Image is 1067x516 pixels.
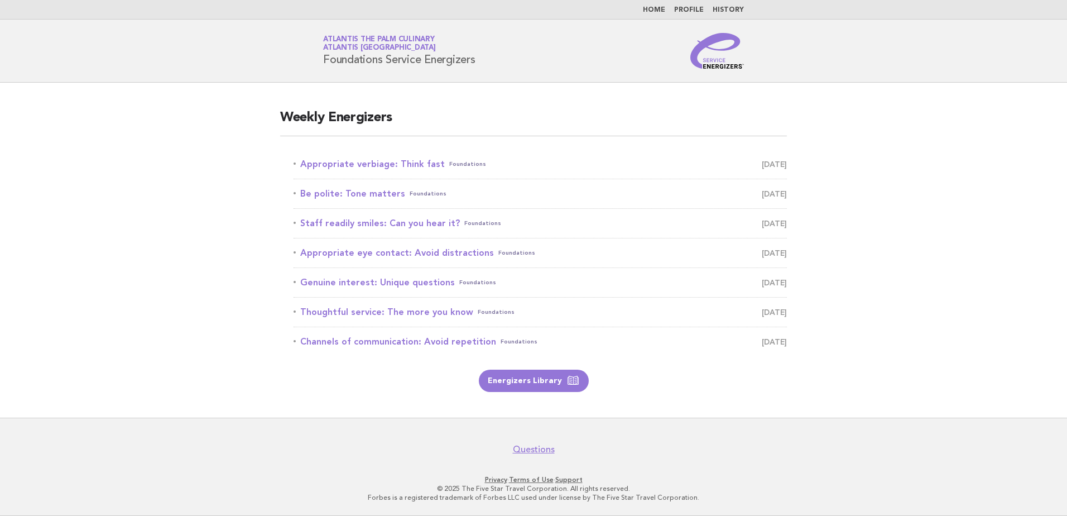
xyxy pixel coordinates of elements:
[192,493,875,502] p: Forbes is a registered trademark of Forbes LLC used under license by The Five Star Travel Corpora...
[449,156,486,172] span: Foundations
[674,7,704,13] a: Profile
[762,156,787,172] span: [DATE]
[294,216,787,231] a: Staff readily smiles: Can you hear it?Foundations [DATE]
[410,186,446,202] span: Foundations
[555,476,583,484] a: Support
[498,245,535,261] span: Foundations
[690,33,744,69] img: Service Energizers
[323,36,475,65] h1: Foundations Service Energizers
[459,275,496,290] span: Foundations
[643,7,665,13] a: Home
[294,186,787,202] a: Be polite: Tone mattersFoundations [DATE]
[479,370,589,392] a: Energizers Library
[464,216,501,231] span: Foundations
[485,476,507,484] a: Privacy
[294,334,787,350] a: Channels of communication: Avoid repetitionFoundations [DATE]
[501,334,537,350] span: Foundations
[509,476,554,484] a: Terms of Use
[762,216,787,231] span: [DATE]
[713,7,744,13] a: History
[280,109,787,136] h2: Weekly Energizers
[323,36,436,51] a: Atlantis The Palm CulinaryAtlantis [GEOGRAPHIC_DATA]
[294,245,787,261] a: Appropriate eye contact: Avoid distractionsFoundations [DATE]
[478,304,515,320] span: Foundations
[762,186,787,202] span: [DATE]
[294,156,787,172] a: Appropriate verbiage: Think fastFoundations [DATE]
[762,304,787,320] span: [DATE]
[192,484,875,493] p: © 2025 The Five Star Travel Corporation. All rights reserved.
[762,245,787,261] span: [DATE]
[294,275,787,290] a: Genuine interest: Unique questionsFoundations [DATE]
[294,304,787,320] a: Thoughtful service: The more you knowFoundations [DATE]
[192,475,875,484] p: · ·
[762,275,787,290] span: [DATE]
[513,444,555,455] a: Questions
[323,45,436,52] span: Atlantis [GEOGRAPHIC_DATA]
[762,334,787,350] span: [DATE]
